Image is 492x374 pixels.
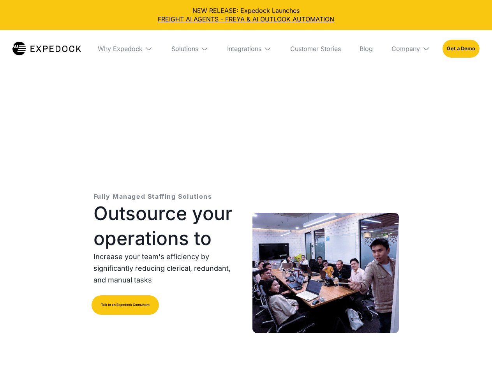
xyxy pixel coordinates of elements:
[165,30,215,67] div: Solutions
[353,30,379,67] a: Blog
[391,45,420,53] div: Company
[385,30,436,67] div: Company
[93,251,240,286] p: Increase your team's efficiency by significantly reducing clerical, redundant, and manual tasks
[92,30,159,67] div: Why Expedock
[93,201,240,251] h1: Outsource your operations to
[453,337,492,374] iframe: Chat Widget
[171,45,198,53] div: Solutions
[284,30,347,67] a: Customer Stories
[221,30,278,67] div: Integrations
[443,40,480,58] a: Get a Demo
[227,45,261,53] div: Integrations
[98,45,143,53] div: Why Expedock
[6,15,486,23] a: FREIGHT AI AGENTS - FREYA & AI OUTLOOK AUTOMATION
[6,6,486,24] div: NEW RELEASE: Expedock Launches
[92,295,159,315] a: Talk to an Expedock Consultant
[93,192,212,201] p: Fully Managed Staffing Solutions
